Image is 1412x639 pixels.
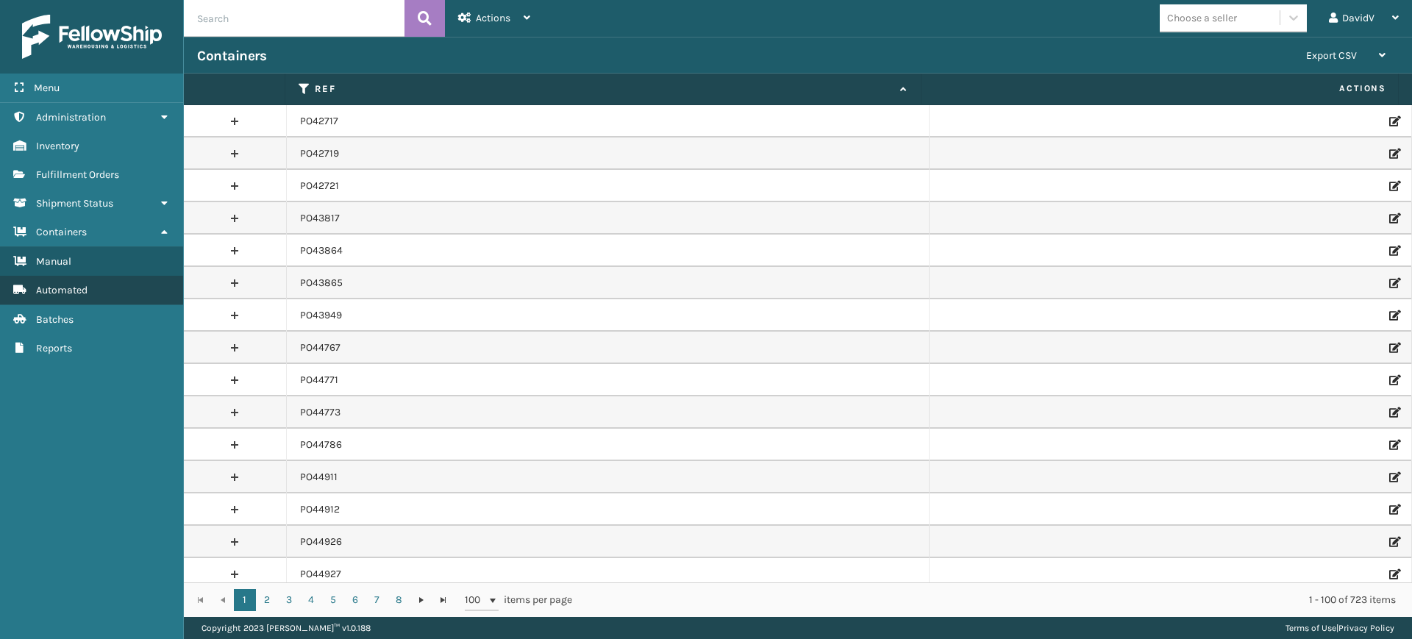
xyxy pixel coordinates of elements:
[465,589,572,611] span: items per page
[1389,569,1398,579] i: Edit
[1389,375,1398,385] i: Edit
[34,82,60,94] span: Menu
[926,76,1395,101] span: Actions
[256,589,278,611] a: 2
[1389,504,1398,515] i: Edit
[300,438,342,452] a: PO44786
[300,502,340,517] a: PO44912
[1389,181,1398,191] i: Edit
[300,373,338,388] a: PO44771
[300,114,338,129] a: PO42717
[1286,617,1394,639] div: |
[465,593,487,607] span: 100
[234,589,256,611] a: 1
[36,284,88,296] span: Automated
[197,47,266,65] h3: Containers
[593,593,1397,607] div: 1 - 100 of 723 items
[300,243,343,258] a: PO43864
[315,82,893,96] label: Ref
[1389,116,1398,126] i: Edit
[388,589,410,611] a: 8
[366,589,388,611] a: 7
[300,470,338,485] a: PO44911
[410,589,432,611] a: Go to the next page
[1338,623,1394,633] a: Privacy Policy
[300,146,339,161] a: PO42719
[1389,440,1398,450] i: Edit
[1167,10,1237,26] div: Choose a seller
[1389,472,1398,482] i: Edit
[1389,343,1398,353] i: Edit
[36,226,87,238] span: Containers
[300,211,340,226] a: PO43817
[22,15,162,59] img: logo
[1389,149,1398,159] i: Edit
[1389,407,1398,418] i: Edit
[36,140,79,152] span: Inventory
[300,308,342,323] a: PO43949
[322,589,344,611] a: 5
[300,276,343,290] a: PO43865
[300,589,322,611] a: 4
[1389,213,1398,224] i: Edit
[1389,246,1398,256] i: Edit
[1286,623,1336,633] a: Terms of Use
[1389,310,1398,321] i: Edit
[300,179,339,193] a: PO42721
[1389,537,1398,547] i: Edit
[416,594,427,606] span: Go to the next page
[300,567,341,582] a: PO44927
[36,313,74,326] span: Batches
[300,535,342,549] a: PO44926
[36,255,71,268] span: Manual
[300,340,340,355] a: PO44767
[476,12,510,24] span: Actions
[438,594,449,606] span: Go to the last page
[36,197,113,210] span: Shipment Status
[344,589,366,611] a: 6
[36,342,72,354] span: Reports
[278,589,300,611] a: 3
[36,111,106,124] span: Administration
[202,617,371,639] p: Copyright 2023 [PERSON_NAME]™ v 1.0.188
[1306,49,1357,62] span: Export CSV
[36,168,119,181] span: Fulfillment Orders
[300,405,340,420] a: PO44773
[1389,278,1398,288] i: Edit
[432,589,454,611] a: Go to the last page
